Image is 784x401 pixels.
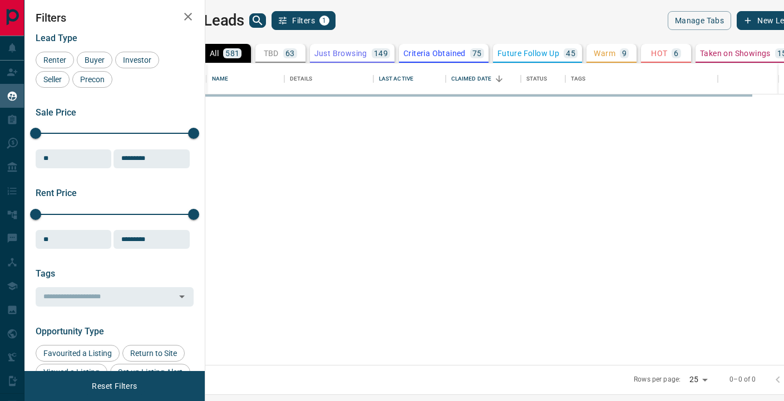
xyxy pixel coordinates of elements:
[497,49,559,57] p: Future Follow Up
[403,49,466,57] p: Criteria Obtained
[264,49,279,57] p: TBD
[40,349,116,358] span: Favourited a Listing
[451,63,492,94] div: Claimed Date
[373,63,446,94] div: Last Active
[622,49,627,57] p: 9
[700,49,771,57] p: Taken on Showings
[76,75,109,84] span: Precon
[110,364,190,380] div: Set up Listing Alert
[472,49,482,57] p: 75
[674,49,678,57] p: 6
[651,49,667,57] p: HOT
[521,63,565,94] div: Status
[285,49,295,57] p: 63
[119,56,155,64] span: Investor
[210,49,219,57] p: All
[36,52,74,68] div: Renter
[114,368,186,377] span: Set up Listing Alert
[729,375,756,384] p: 0–0 of 0
[36,364,107,380] div: Viewed a Listing
[594,49,615,57] p: Warm
[249,13,266,28] button: search button
[379,63,413,94] div: Last Active
[180,12,244,29] h1: My Leads
[36,326,104,337] span: Opportunity Type
[40,368,103,377] span: Viewed a Listing
[290,63,313,94] div: Details
[491,71,507,87] button: Sort
[566,49,575,57] p: 45
[206,63,284,94] div: Name
[36,11,194,24] h2: Filters
[374,49,388,57] p: 149
[634,375,681,384] p: Rows per page:
[565,63,718,94] div: Tags
[115,52,159,68] div: Investor
[685,372,712,388] div: 25
[446,63,521,94] div: Claimed Date
[571,63,586,94] div: Tags
[126,349,181,358] span: Return to Site
[36,71,70,88] div: Seller
[174,289,190,304] button: Open
[36,107,76,118] span: Sale Price
[40,75,66,84] span: Seller
[85,377,144,395] button: Reset Filters
[122,345,185,362] div: Return to Site
[40,56,70,64] span: Renter
[36,345,120,362] div: Favourited a Listing
[36,188,77,198] span: Rent Price
[320,17,328,24] span: 1
[36,33,77,43] span: Lead Type
[284,63,373,94] div: Details
[77,52,112,68] div: Buyer
[36,268,55,279] span: Tags
[81,56,109,64] span: Buyer
[212,63,229,94] div: Name
[526,63,548,94] div: Status
[72,71,112,88] div: Precon
[314,49,367,57] p: Just Browsing
[225,49,239,57] p: 581
[272,11,336,30] button: Filters1
[668,11,731,30] button: Manage Tabs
